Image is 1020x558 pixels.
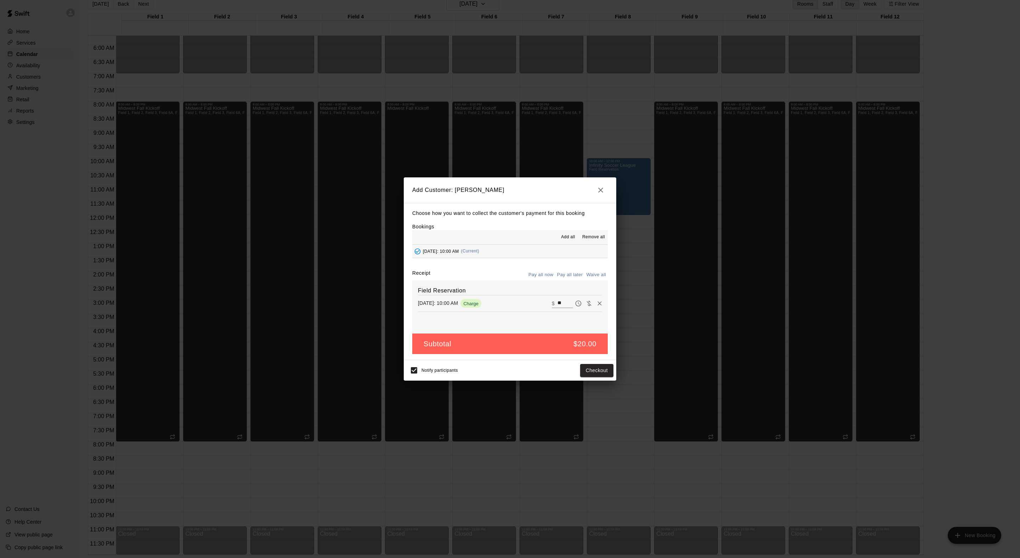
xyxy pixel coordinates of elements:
h5: $20.00 [573,339,596,349]
p: [DATE]: 10:00 AM [418,300,458,307]
h5: Subtotal [424,339,451,349]
span: Notify participants [421,368,458,373]
span: (Current) [461,249,480,254]
h2: Add Customer: [PERSON_NAME] [404,177,616,203]
h6: Field Reservation [418,286,602,295]
p: $ [552,300,555,307]
button: Remove [594,298,605,309]
button: Added - Collect Payment[DATE]: 10:00 AM(Current) [412,245,608,258]
label: Bookings [412,224,434,229]
span: Pay later [573,300,584,306]
span: Waive payment [584,300,594,306]
button: Checkout [580,364,613,377]
button: Add all [557,232,579,243]
button: Pay all later [555,269,585,280]
button: Remove all [579,232,608,243]
button: Pay all now [527,269,555,280]
span: Remove all [582,234,605,241]
span: Charge [460,301,481,306]
p: Choose how you want to collect the customer's payment for this booking [412,209,608,218]
span: [DATE]: 10:00 AM [423,249,459,254]
span: Add all [561,234,575,241]
button: Waive all [584,269,608,280]
label: Receipt [412,269,430,280]
button: Added - Collect Payment [412,246,423,257]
